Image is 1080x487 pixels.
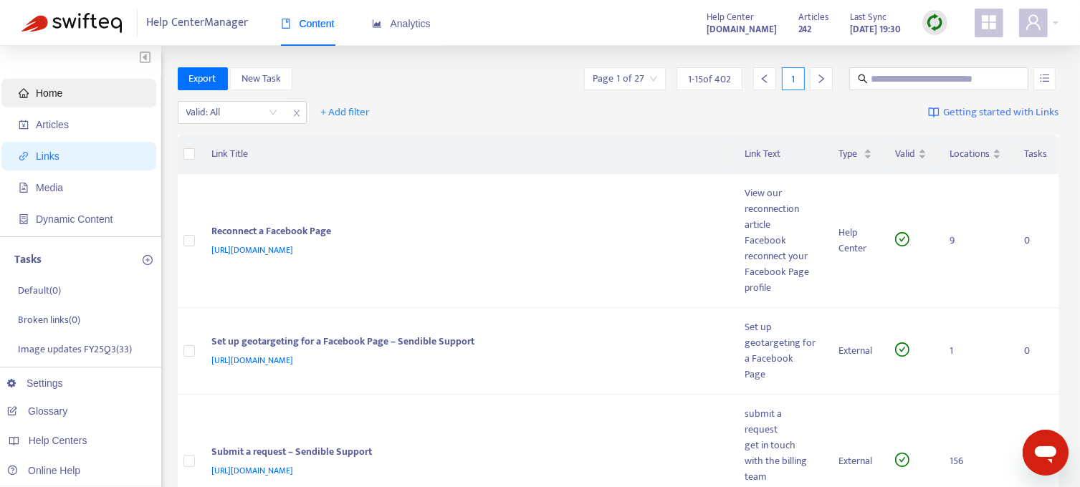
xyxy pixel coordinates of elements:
img: image-link [928,107,940,118]
th: Tasks [1013,135,1059,174]
span: check-circle [895,453,909,467]
strong: 242 [798,21,811,37]
div: Submit a request – Sendible Support [212,444,717,463]
td: 0 [1013,308,1059,395]
span: left [760,74,770,84]
span: Help Center [707,9,754,25]
span: search [858,74,868,84]
span: Locations [950,146,990,162]
span: Getting started with Links [943,105,1059,121]
button: New Task [230,67,292,90]
button: Export [178,67,228,90]
span: Help Centers [29,435,87,446]
span: Type [838,146,861,162]
span: right [816,74,826,84]
button: unordered-list [1033,67,1056,90]
span: Dynamic Content [36,213,113,225]
span: check-circle [895,232,909,246]
img: sync.dc5367851b00ba804db3.png [926,14,944,32]
span: book [281,19,291,29]
div: Set up geotargeting for a Facebook Page [745,319,816,382]
a: Glossary [7,405,67,417]
span: Valid [895,146,915,162]
span: New Task [242,71,281,87]
td: 0 [1013,174,1059,308]
div: View our reconnection article [745,185,816,233]
div: 1 [782,67,805,90]
span: Articles [798,9,828,25]
span: Analytics [372,18,431,29]
span: Export [189,71,216,87]
th: Link Text [733,135,827,174]
img: Swifteq [21,13,122,33]
p: Tasks [14,251,42,269]
span: plus-circle [143,255,153,265]
span: Home [36,87,62,99]
div: Reconnect a Facebook Page [212,223,717,242]
span: + Add filter [321,104,371,121]
span: close [287,105,306,122]
span: Last Sync [850,9,887,25]
span: link [19,151,29,161]
span: [URL][DOMAIN_NAME] [212,463,294,478]
div: External [838,453,872,469]
div: reconnect your Facebook Page profile [745,249,816,296]
span: unordered-list [1040,73,1050,83]
span: container [19,214,29,224]
a: Settings [7,377,63,389]
div: External [838,343,872,359]
a: Getting started with Links [928,101,1059,124]
div: Help Center [838,225,872,256]
p: Default ( 0 ) [18,283,61,298]
div: Set up geotargeting for a Facebook Page – Sendible Support [212,334,717,352]
span: appstore [980,14,998,31]
span: Articles [36,119,69,130]
td: 1 [938,308,1013,395]
td: 9 [938,174,1013,308]
div: get in touch with the billing team [745,438,816,485]
th: Type [827,135,884,174]
a: Online Help [7,465,80,476]
span: account-book [19,120,29,130]
button: + Add filter [310,101,381,124]
div: Facebook [745,233,816,249]
strong: [DATE] 19:30 [850,21,901,37]
span: home [19,88,29,98]
p: Broken links ( 0 ) [18,312,80,327]
span: check-circle [895,342,909,357]
th: Valid [884,135,938,174]
th: Link Title [201,135,734,174]
th: Locations [938,135,1013,174]
a: [DOMAIN_NAME] [707,21,777,37]
span: Help Center Manager [147,9,249,37]
span: Media [36,182,63,193]
span: user [1025,14,1042,31]
span: 1 - 15 of 402 [688,72,731,87]
p: Image updates FY25Q3 ( 33 ) [18,342,132,357]
span: Content [281,18,335,29]
span: area-chart [372,19,382,29]
iframe: Button to launch messaging window [1023,430,1069,476]
div: submit a request [745,406,816,438]
span: file-image [19,183,29,193]
span: [URL][DOMAIN_NAME] [212,243,294,257]
span: [URL][DOMAIN_NAME] [212,353,294,367]
span: Links [36,150,59,162]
